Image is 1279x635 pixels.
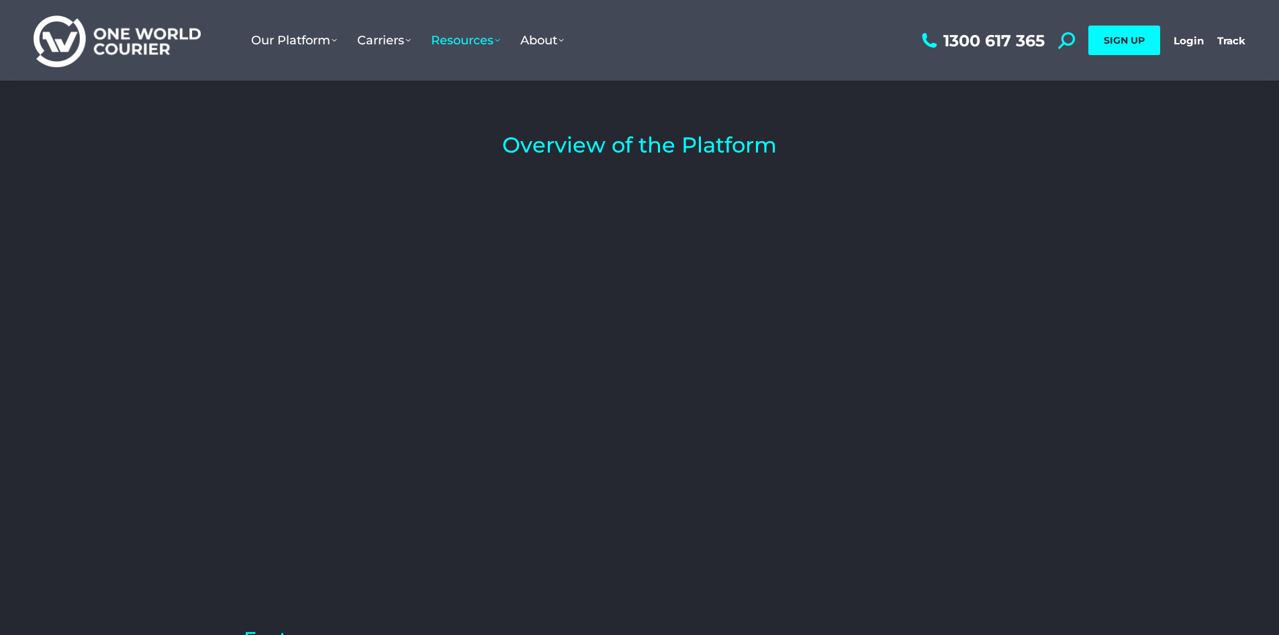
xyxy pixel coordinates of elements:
[251,33,337,48] span: Our Platform
[244,134,1036,156] h2: Overview of the Platform
[431,33,500,48] span: Resources
[1217,34,1245,47] a: Track
[357,33,411,48] span: Carriers
[1174,34,1204,47] a: Login
[1104,34,1145,46] span: SIGN UP
[520,33,564,48] span: About
[34,13,201,68] img: One World Courier
[347,19,421,61] a: Carriers
[1088,26,1160,55] a: SIGN UP
[421,19,510,61] a: Resources
[918,32,1045,49] a: 1300 617 365
[510,19,574,61] a: About
[241,19,347,61] a: Our Platform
